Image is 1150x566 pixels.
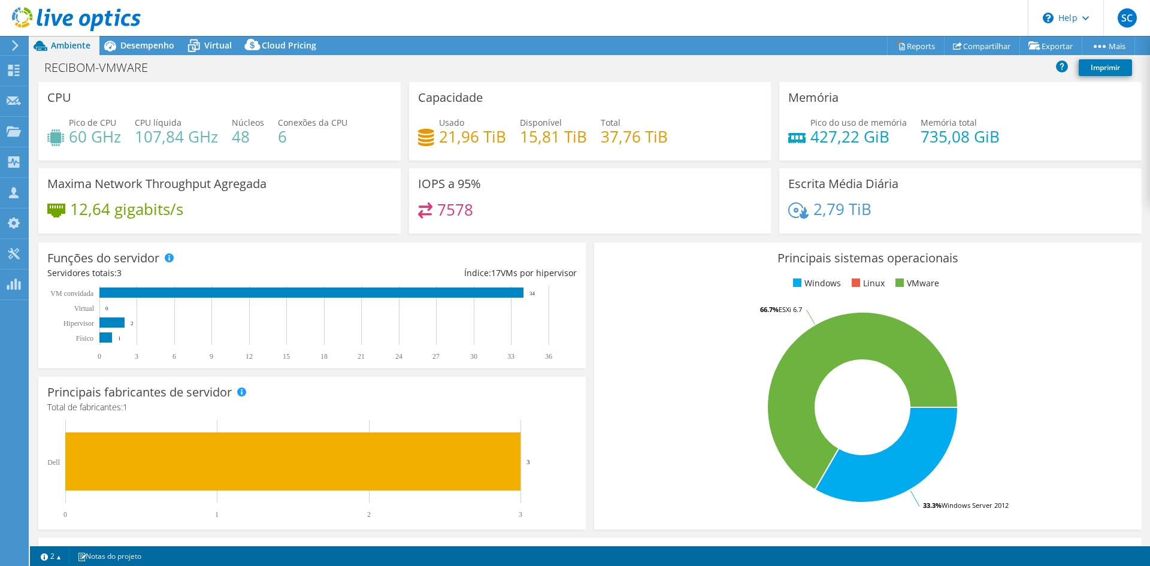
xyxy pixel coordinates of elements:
span: Ambiente [51,40,90,51]
h4: 2,79 TiB [813,202,871,216]
tspan: 33.3% [923,501,942,510]
h3: Funções do servidor [47,252,159,265]
text: VM convidada [50,289,93,298]
h3: CPU [47,91,71,104]
h4: 7578 [437,203,473,216]
text: Dell [47,458,60,467]
a: Mais [1082,37,1135,55]
li: VMware [892,277,939,290]
text: 6 [172,352,176,361]
text: 1 [215,510,219,519]
span: Usado [439,117,464,128]
text: 36 [545,352,552,361]
svg: \n [1043,13,1054,23]
text: 3 [519,510,522,519]
span: Disponível [520,117,562,128]
span: CPU líquida [135,117,181,128]
span: 1 [123,401,128,413]
li: Linux [849,277,885,290]
text: Virtual [74,304,95,313]
text: 3 [526,458,530,465]
h3: Principais sistemas operacionais [603,252,1133,265]
text: 2 [367,510,371,519]
text: 24 [395,352,402,361]
text: 0 [63,510,67,519]
h3: Memória [788,91,839,104]
h4: 37,76 TiB [601,130,668,143]
h3: Capacidade [418,91,483,104]
tspan: Windows Server 2012 [942,501,1009,510]
h4: 48 [232,130,264,143]
span: Pico de CPU [69,117,116,128]
a: Imprimir [1079,59,1132,76]
text: 30 [470,352,477,361]
h3: Principais fabricantes de servidor [47,386,232,399]
text: 15 [283,352,290,361]
h1: RECIBOM-VMWARE [39,61,167,74]
text: 0 [98,352,101,361]
text: 21 [358,352,365,361]
div: Índice: VMs por hipervisor [312,267,577,280]
span: 3 [117,267,122,279]
h4: 107,84 GHz [135,130,218,143]
a: Notas do projeto [69,549,150,564]
text: Hipervisor [63,319,94,328]
h4: 21,96 TiB [439,130,506,143]
a: Compartilhar [944,37,1020,55]
text: 3 [135,352,138,361]
span: Desempenho [120,40,174,51]
h4: 735,08 GiB [921,130,1000,143]
tspan: ESXi 6.7 [779,305,802,314]
span: Total [601,117,621,128]
h4: 6 [278,130,347,143]
a: 2 [32,549,69,564]
span: Conexões da CPU [278,117,347,128]
text: 33 [507,352,515,361]
text: 2 [131,320,134,326]
text: 18 [320,352,328,361]
span: Cloud Pricing [262,40,316,51]
span: Virtual [204,40,232,51]
span: Núcleos [232,117,264,128]
h3: Escrita Média Diária [788,177,898,190]
h4: 15,81 TiB [520,130,587,143]
tspan: Físico [76,334,93,343]
text: 34 [529,290,535,296]
tspan: 66.7% [760,305,779,314]
text: 9 [210,352,213,361]
h4: 427,22 GiB [810,130,907,143]
h3: IOPS a 95% [418,177,481,190]
li: Windows [790,277,841,290]
text: 0 [105,305,108,311]
span: SC [1118,8,1137,28]
a: Reports [887,37,945,55]
a: Exportar [1019,37,1082,55]
div: Servidores totais: [47,267,312,280]
h4: Total de fabricantes: [47,401,577,414]
span: 17 [491,267,501,279]
text: 27 [432,352,440,361]
span: Memória total [921,117,977,128]
h3: Maxima Network Throughput Agregada [47,177,267,190]
text: 1 [118,335,121,341]
span: Pico do uso de memória [810,117,907,128]
h4: 60 GHz [69,130,121,143]
h4: 12,64 gigabits/s [70,202,183,216]
text: 12 [246,352,253,361]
